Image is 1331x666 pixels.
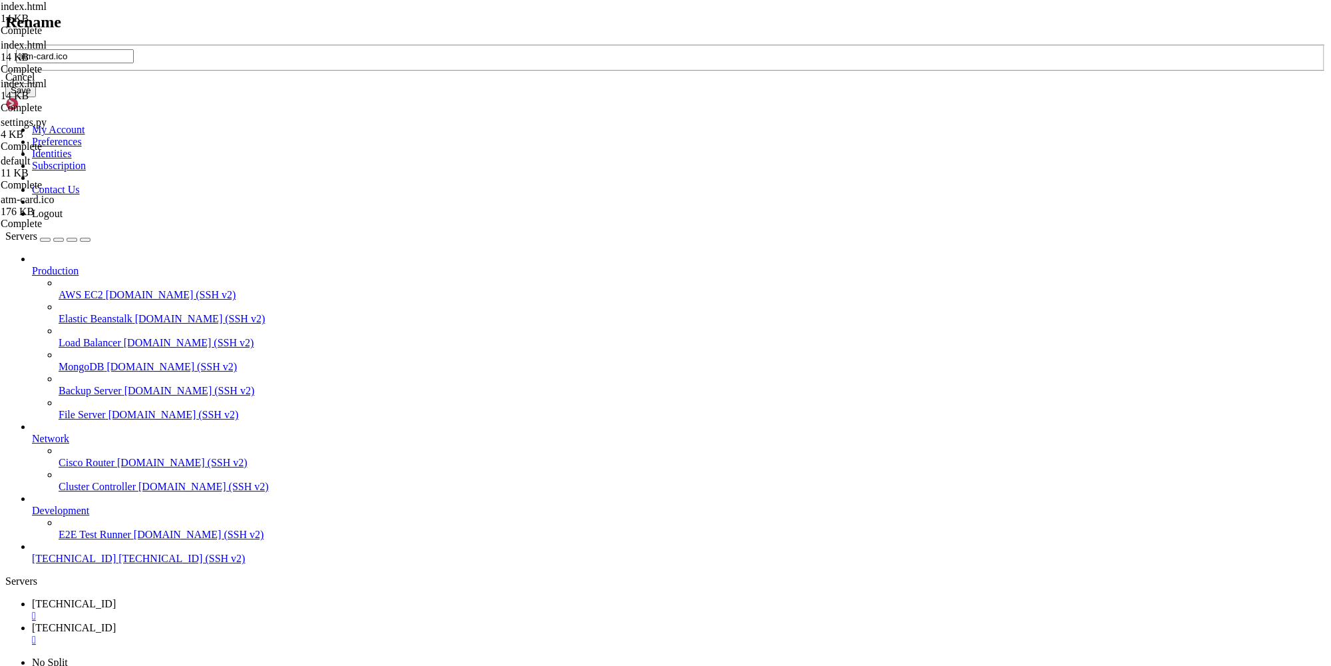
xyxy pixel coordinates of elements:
div: (21, 11) [123,127,128,139]
div: Complete [1,218,134,230]
div: Complete [1,179,134,191]
x-row: -- End of keyboard-interactive prompts from server --------------------------- [5,17,1159,28]
span: index.html [1,39,47,51]
div: 14 KB [1,51,134,63]
div: 176 KB [1,206,134,218]
span: atm-card.ico [1,194,134,218]
div: 4 KB [1,129,134,141]
span: settings.py [1,117,47,128]
span: settings.py [1,117,134,141]
span: index.html [1,1,47,12]
x-row: permitted by applicable law. [5,105,1159,117]
span: default [1,155,134,179]
div: Complete [1,63,134,75]
div: Complete [1,141,134,153]
div: 14 KB [1,90,134,102]
div: 14 KB [1,13,134,25]
span: index.html [1,78,134,102]
span: index.html [1,1,134,25]
span: index.html [1,39,134,63]
span: atm-card.ico [1,194,54,205]
span: default [1,155,30,166]
x-row: Debian GNU/Linux comes with ABSOLUTELY NO WARRANTY, to the extent [5,94,1159,105]
div: 11 KB [1,167,134,179]
div: Complete [1,25,134,37]
x-row: -- Keyboard-interactive authentication prompts from server: ------------------ [5,5,1159,17]
x-row: individual files in /usr/share/doc/*/copyright. [5,72,1159,83]
span: index.html [1,78,47,89]
x-row: Last login: [DATE] from [TECHNICAL_ID] [5,116,1159,127]
x-row: root@hiplet-30533:~# [5,127,1159,139]
x-row: the exact distribution terms for each program are described in the [5,61,1159,72]
div: Complete [1,102,134,114]
x-row: The programs included with the Debian GNU/Linux system are free software; [5,50,1159,61]
x-row: Linux hiplet-30533 5.10.0-35-cloud-amd64 #1 SMP Debian 5.10.237-1 ([DATE]) x86_64 [5,27,1159,39]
